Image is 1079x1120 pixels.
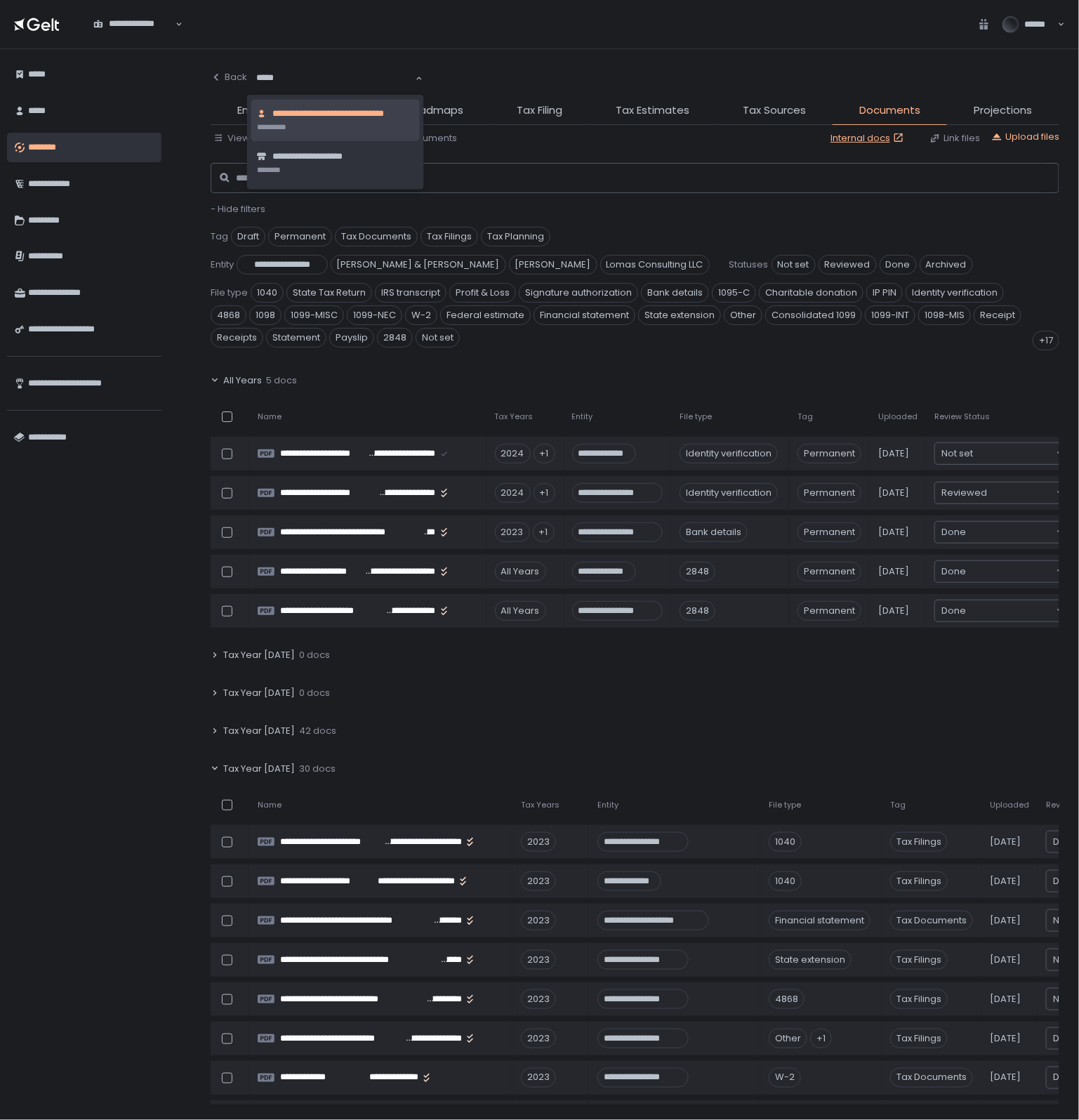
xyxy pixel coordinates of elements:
button: - Hide filters [211,203,265,216]
span: File type [769,800,801,810]
div: Identity verification [680,483,778,503]
span: Lomas Consulting LLC [600,255,710,275]
span: Not set [941,447,973,461]
span: Tax Documents [335,227,418,246]
span: Reviewed [941,486,987,500]
span: 4868 [211,305,246,325]
span: 42 docs [299,725,336,737]
span: Tax Years [495,411,534,422]
span: IP PIN [866,283,903,303]
span: Review Status [934,411,990,422]
div: 2023 [521,911,556,930]
input: Search for option [93,30,174,44]
div: W-2 [769,1068,801,1088]
span: Tax Year [DATE] [223,725,295,737]
div: Search for option [935,482,1068,503]
span: State extension [638,305,721,325]
span: Done [1053,1032,1078,1046]
span: Tax Year [DATE] [223,763,295,775]
span: 1099-NEC [347,305,402,325]
button: Upload files [991,131,1059,143]
span: Permanent [797,522,861,542]
div: +1 [534,483,555,503]
div: 1040 [769,832,802,852]
span: 5 docs [266,374,297,387]
span: Tax Year [DATE] [223,649,295,661]
span: Roadmaps [406,103,463,119]
div: 4868 [769,989,805,1009]
span: Receipt [974,305,1021,325]
span: Profit & Loss [449,283,516,303]
span: [DATE] [990,993,1021,1006]
span: Tax Planning [481,227,550,246]
span: Documents [859,103,920,119]
span: Bank details [641,283,709,303]
span: Permanent [797,483,861,503]
span: Archived [920,255,973,275]
span: Tax Year [DATE] [223,687,295,699]
span: Reviewed [819,255,877,275]
span: Done [1053,874,1078,888]
span: Permanent [797,562,861,581]
span: Statuses [729,258,769,271]
span: Entity [572,411,593,422]
div: 2023 [521,832,556,852]
span: Entity [237,103,266,119]
span: Tax Years [521,800,560,810]
div: View by: Tax years [213,132,311,145]
span: Name [258,411,282,422]
span: Financial statement [534,305,635,325]
div: 2024 [495,444,531,463]
span: Federal estimate [440,305,531,325]
div: Search for option [935,561,1068,582]
span: Entity [211,258,234,271]
span: Charitable donation [759,283,863,303]
span: - Hide filters [211,202,265,216]
span: Draft [231,227,265,246]
div: +17 [1033,331,1059,350]
span: Tag [797,411,813,422]
span: Entity [597,800,618,810]
div: Back [211,71,247,84]
span: [DATE] [878,447,909,460]
input: Search for option [966,525,1055,539]
div: Search for option [247,63,423,93]
div: 2023 [521,871,556,891]
span: Tax Filings [890,950,948,970]
span: [DATE] [990,914,1021,927]
span: Tax Filings [421,227,478,246]
span: Tax Filing [517,103,562,119]
span: 1095-C [712,283,756,303]
span: Done [1053,835,1078,849]
span: [DATE] [990,1072,1021,1084]
input: Search for option [256,71,414,85]
span: 0 docs [299,687,330,699]
span: Tax Documents [890,1068,973,1088]
span: Payslip [329,328,374,348]
input: Search for option [973,447,1055,461]
div: All Years [495,601,546,621]
span: Tax Estimates [616,103,689,119]
span: Tax Sources [743,103,806,119]
span: Uploaded [878,411,918,422]
span: Receipts [211,328,263,348]
span: 1040 [251,283,284,303]
div: Search for option [935,522,1068,543]
span: 1098-MIS [918,305,971,325]
input: Search for option [966,604,1055,618]
span: Done [941,565,966,579]
span: Done [880,255,917,275]
div: 2848 [680,562,715,581]
span: Not set [772,255,816,275]
div: 2023 [495,522,530,542]
span: 30 docs [299,763,336,775]
span: Tax Filings [890,832,948,852]
button: Link files [929,132,980,145]
span: Consolidated 1099 [765,305,862,325]
div: State extension [769,950,852,970]
div: Search for option [935,600,1068,621]
span: Name [258,800,282,810]
span: [PERSON_NAME] & [PERSON_NAME] [331,255,506,275]
span: Other [724,305,762,325]
div: 2024 [495,483,531,503]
